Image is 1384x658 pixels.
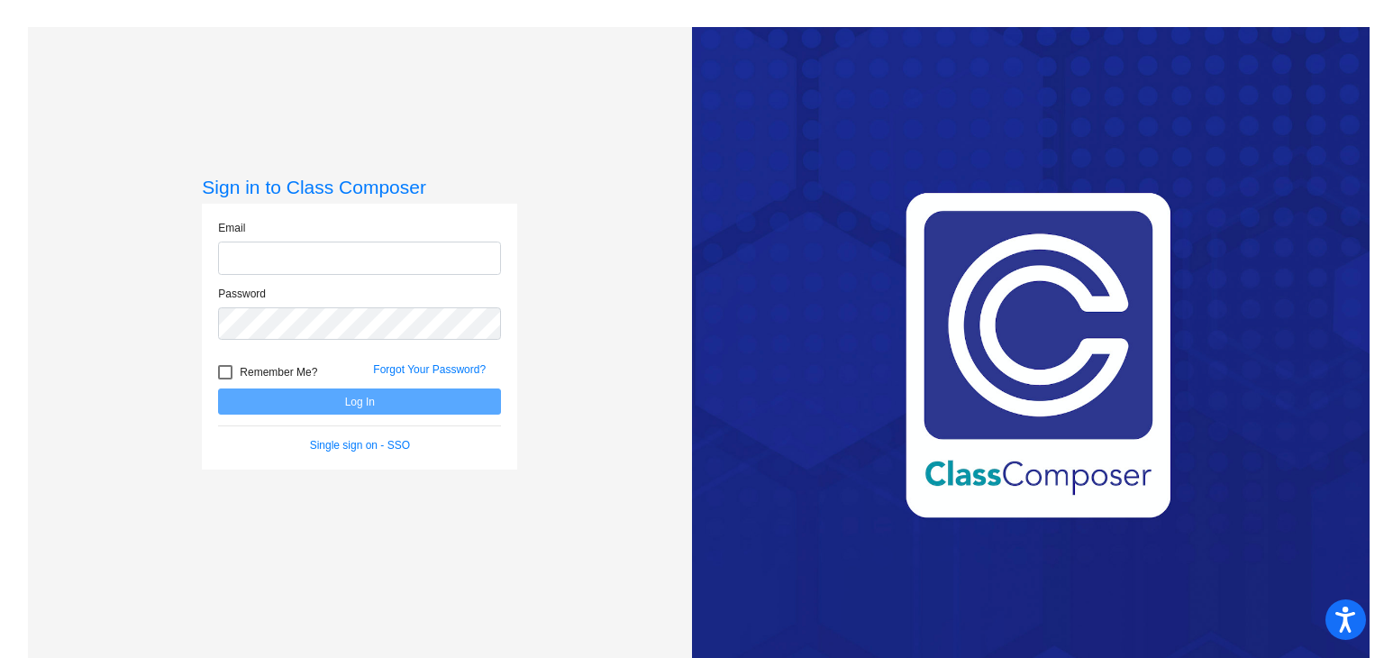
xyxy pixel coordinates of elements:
[218,286,266,302] label: Password
[240,361,317,383] span: Remember Me?
[218,220,245,236] label: Email
[373,363,486,376] a: Forgot Your Password?
[218,388,501,415] button: Log In
[202,176,517,198] h3: Sign in to Class Composer
[310,439,410,452] a: Single sign on - SSO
